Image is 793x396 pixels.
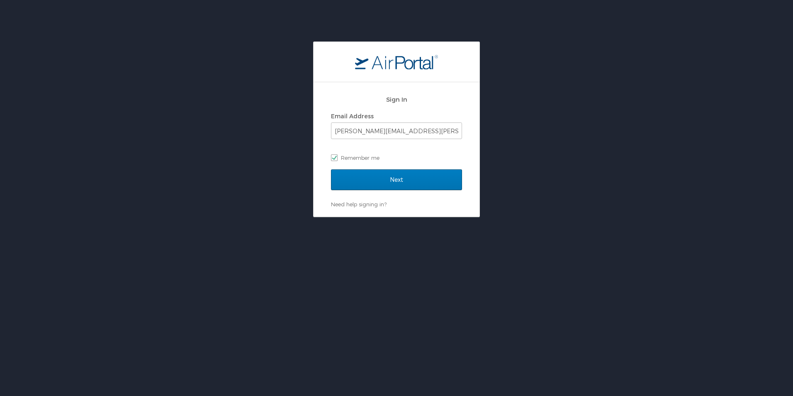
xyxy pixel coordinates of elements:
label: Remember me [331,152,462,164]
a: Need help signing in? [331,201,387,208]
label: Email Address [331,112,374,120]
input: Next [331,169,462,190]
h2: Sign In [331,95,462,104]
img: logo [355,54,438,69]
